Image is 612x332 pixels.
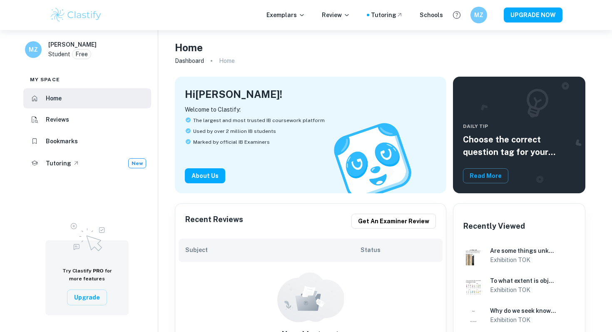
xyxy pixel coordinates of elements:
a: TOK Exhibition example thumbnail: To what extent is objectivity possible iTo what extent is objec... [460,272,578,299]
img: TOK Exhibition example thumbnail: Are some things unknowable? [463,245,483,265]
button: Get an examiner review [351,214,436,229]
button: Help and Feedback [450,8,464,22]
span: New [129,160,146,167]
a: Home [23,88,151,108]
p: Welcome to Clastify: [185,105,436,114]
p: Review [322,10,350,20]
span: My space [30,76,60,83]
h6: [PERSON_NAME] [48,40,97,49]
h4: Hi [PERSON_NAME] ! [185,87,282,102]
p: Free [75,50,88,59]
a: Dashboard [175,55,204,67]
img: Upgrade to Pro [66,218,108,254]
button: MZ [470,7,487,23]
p: Student [48,50,70,59]
img: TOK Exhibition example thumbnail: To what extent is objectivity possible i [463,275,483,295]
h6: Exhibition TOK [490,255,557,265]
a: TOK Exhibition example thumbnail: Are some things unknowable?Are some things unknowable?Exhibitio... [460,242,578,269]
h6: Exhibition TOK [490,285,557,295]
h6: MZ [29,45,38,54]
p: Home [219,56,235,65]
h6: To what extent is objectivity possible in the production or acquisition of knowledge? [490,276,557,285]
a: Schools [420,10,443,20]
a: TutoringNew [23,153,151,174]
h6: Tutoring [46,159,71,168]
button: Upgrade [67,290,107,305]
img: TOK Exhibition example thumbnail: Why do we seek knowledge? [463,305,483,325]
button: Read More [463,168,508,183]
button: UPGRADE NOW [504,7,562,22]
h6: Why do we seek knowledge? [490,306,557,315]
h6: Exhibition TOK [490,315,557,325]
span: Used by over 2 million IB students [193,127,276,135]
h6: Status [361,245,436,255]
h6: MZ [474,10,484,20]
h6: Subject [185,245,361,255]
h6: Bookmarks [46,137,78,146]
h6: Recent Reviews [185,214,243,229]
button: About Us [185,168,225,183]
p: Exemplars [266,10,305,20]
a: TOK Exhibition example thumbnail: Why do we seek knowledge?Why do we seek knowledge?Exhibition TOK [460,302,578,329]
a: Bookmarks [23,131,151,151]
a: Reviews [23,110,151,130]
h6: Reviews [46,115,69,124]
span: Daily Tip [463,122,575,130]
h4: Home [175,40,203,55]
span: PRO [93,268,104,274]
h5: Choose the correct question tag for your coursework [463,133,575,158]
h6: Are some things unknowable? [490,246,557,255]
h6: Recently Viewed [463,220,525,232]
h6: Home [46,94,62,103]
a: Tutoring [371,10,403,20]
h6: Try Clastify for more features [55,267,119,283]
span: Marked by official IB Examiners [193,138,270,146]
span: The largest and most trusted IB coursework platform [193,117,325,124]
img: Clastify logo [50,7,102,23]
